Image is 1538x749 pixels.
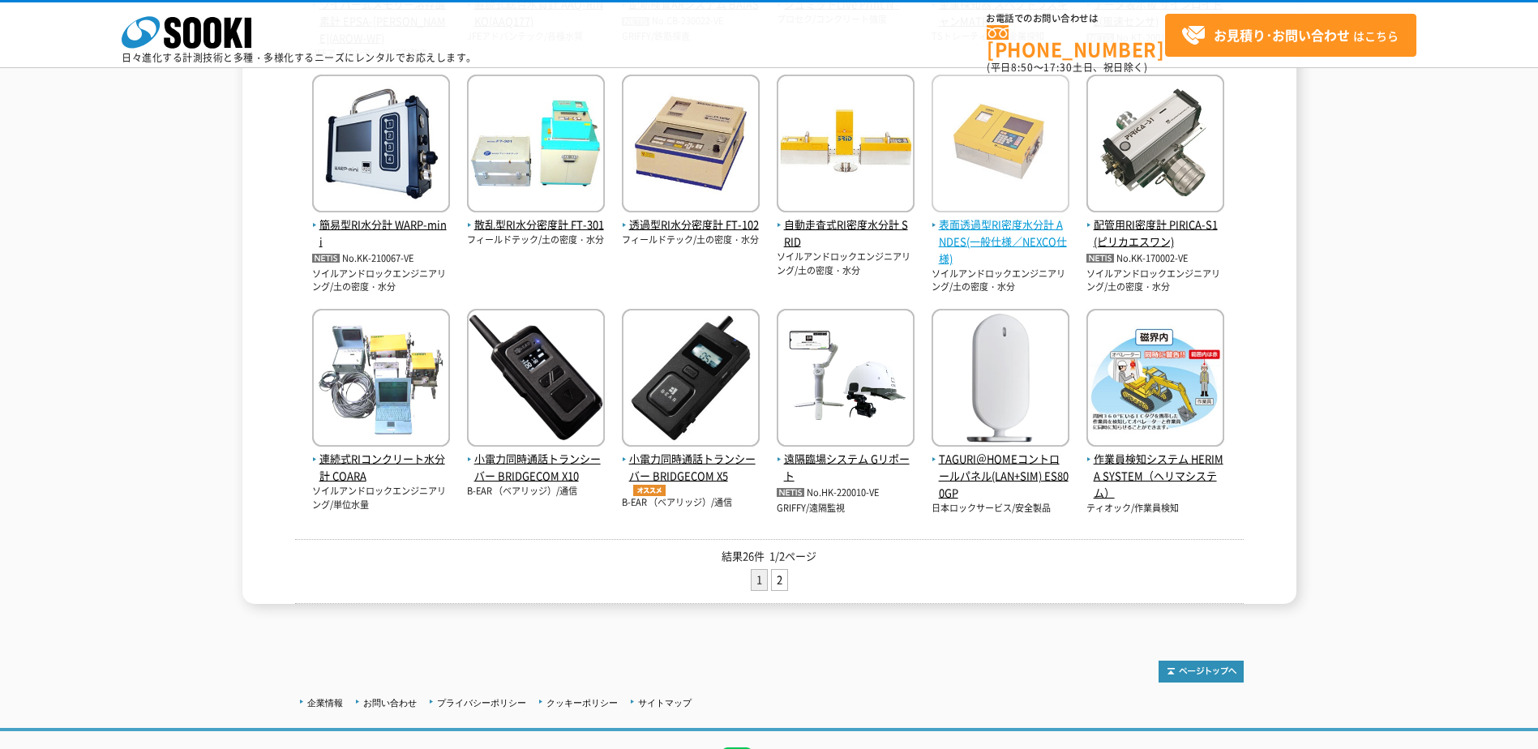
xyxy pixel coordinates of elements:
[312,451,450,485] span: 連続式RIコンクリート水分計 COARA
[467,233,605,247] p: フィールドテック/土の密度・水分
[312,434,450,485] a: 連続式RIコンクリート水分計 COARA
[622,233,760,247] p: フィールドテック/土の密度・水分
[295,548,1244,565] p: 結果26件 1/2ページ
[467,451,605,485] span: 小電力同時通話トランシーバー BRIDGECOM X10
[777,502,915,516] p: GRIFFY/遠隔監視
[932,502,1069,516] p: 日本ロックサービス/安全製品
[1159,661,1244,683] img: トップページへ
[622,451,760,496] span: 小電力同時通話トランシーバー BRIDGECOM X5
[622,434,760,496] a: 小電力同時通話トランシーバー BRIDGECOM X5オススメ
[1086,267,1224,294] p: ソイルアンドロックエンジニアリング/土の密度・水分
[987,14,1165,24] span: お電話でのお問い合わせは
[987,25,1165,58] a: [PHONE_NUMBER]
[777,200,915,250] a: 自動走査式RI密度水分計 SRID
[312,485,450,511] p: ソイルアンドロックエンジニアリング/単位水量
[751,569,768,591] li: 1
[1086,200,1224,250] a: 配管用RI密度計 PIRICA-S1(ピリカエスワン)
[777,75,915,216] img: SRID
[307,698,343,708] a: 企業情報
[312,309,450,451] img: COARA
[777,485,915,502] p: No.HK-220010-VE
[932,75,1069,216] img: ANDES(一般仕様／NEXCO仕様)
[987,60,1147,75] span: (平日 ～ 土日、祝日除く)
[467,75,605,216] img: FT-301
[1011,60,1034,75] span: 8:50
[1214,25,1350,45] strong: お見積り･お問い合わせ
[467,434,605,485] a: 小電力同時通話トランシーバー BRIDGECOM X10
[1086,75,1224,216] img: PIRICA-S1(ピリカエスワン)
[363,698,417,708] a: お問い合わせ
[122,53,477,62] p: 日々進化する計測技術と多種・多様化するニーズにレンタルでお応えします。
[622,496,760,510] p: B-EAR （ベアリッジ）/通信
[437,698,526,708] a: プライバシーポリシー
[1086,434,1224,502] a: 作業員検知システム HERIMA SYSTEM（ヘリマシステム）
[312,75,450,216] img: WARP-mini
[467,485,605,499] p: B-EAR （ベアリッジ）/通信
[932,434,1069,502] a: TAGURI＠HOMEコントロールパネル(LAN+SIM) ES800GP
[622,216,760,233] span: 透過型RI水分密度計 FT-102
[312,216,450,250] span: 簡易型RI水分計 WARP-mini
[1086,502,1224,516] p: ティオック/作業員検知
[1086,216,1224,250] span: 配管用RI密度計 PIRICA-S1(ピリカエスワン)
[777,250,915,277] p: ソイルアンドロックエンジニアリング/土の密度・水分
[638,698,692,708] a: サイトマップ
[312,267,450,294] p: ソイルアンドロックエンジニアリング/土の密度・水分
[932,267,1069,294] p: ソイルアンドロックエンジニアリング/土の密度・水分
[312,250,450,267] p: No.KK-210067-VE
[467,216,605,233] span: 散乱型RI水分密度計 FT-301
[932,216,1069,267] span: 表面透過型RI密度水分計 ANDES(一般仕様／NEXCO仕様)
[629,485,670,496] img: オススメ
[467,200,605,234] a: 散乱型RI水分密度計 FT-301
[1043,60,1073,75] span: 17:30
[777,451,915,485] span: 遠隔臨場システム Gリポート
[777,309,915,451] img: Gリポート
[312,200,450,250] a: 簡易型RI水分計 WARP-mini
[777,434,915,485] a: 遠隔臨場システム Gリポート
[1086,451,1224,501] span: 作業員検知システム HERIMA SYSTEM（ヘリマシステム）
[622,200,760,234] a: 透過型RI水分密度計 FT-102
[1086,309,1224,451] img: HERIMA SYSTEM（ヘリマシステム）
[1086,250,1224,267] p: No.KK-170002-VE
[932,451,1069,501] span: TAGURI＠HOMEコントロールパネル(LAN+SIM) ES800GP
[467,309,605,451] img: BRIDGECOM X10
[777,216,915,250] span: 自動走査式RI密度水分計 SRID
[622,75,760,216] img: FT-102
[772,570,787,590] a: 2
[1165,14,1416,57] a: お見積り･お問い合わせはこちら
[932,309,1069,451] img: ES800GP
[1181,24,1399,48] span: はこちら
[546,698,618,708] a: クッキーポリシー
[622,309,760,451] img: BRIDGECOM X5
[932,200,1069,267] a: 表面透過型RI密度水分計 ANDES(一般仕様／NEXCO仕様)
